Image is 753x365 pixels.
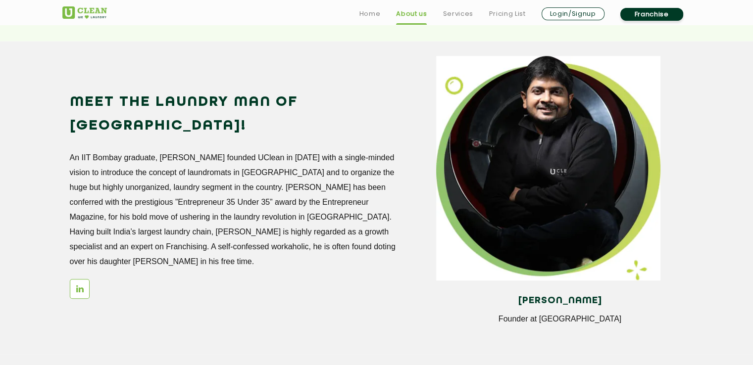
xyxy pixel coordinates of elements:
h2: Meet the Laundry Man of [GEOGRAPHIC_DATA]! [70,91,397,138]
a: Franchise [620,8,683,21]
p: An IIT Bombay graduate, [PERSON_NAME] founded UClean in [DATE] with a single-minded vision to int... [70,150,397,269]
img: man_img_11zon.webp [436,56,660,280]
p: Founder at [GEOGRAPHIC_DATA] [444,315,676,323]
a: Home [359,8,381,20]
a: Services [443,8,473,20]
a: Login/Signup [542,7,604,20]
a: About us [396,8,427,20]
a: Pricing List [489,8,526,20]
h4: [PERSON_NAME] [444,295,676,306]
img: UClean Laundry and Dry Cleaning [62,6,107,19]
